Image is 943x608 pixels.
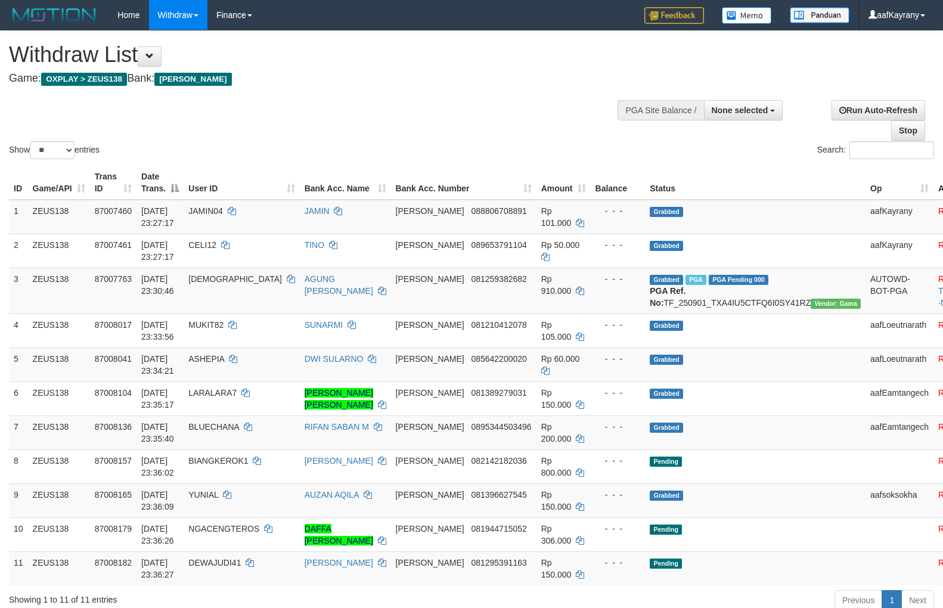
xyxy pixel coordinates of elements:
[595,273,641,285] div: - - -
[595,319,641,331] div: - - -
[866,348,933,381] td: aafLoeutnarath
[188,274,282,284] span: [DEMOGRAPHIC_DATA]
[471,524,526,533] span: Copy 081944715052 to clipboard
[645,268,866,314] td: TF_250901_TXA4IU5CTFQ6I0SY41RZ
[305,456,373,466] a: [PERSON_NAME]
[704,100,783,120] button: None selected
[709,275,768,285] span: PGA Pending
[541,524,572,545] span: Rp 306.000
[712,106,768,115] span: None selected
[541,320,572,342] span: Rp 105.000
[184,166,299,200] th: User ID: activate to sort column ascending
[9,517,28,551] td: 10
[188,558,241,567] span: DEWAJUDI41
[396,490,464,500] span: [PERSON_NAME]
[811,299,861,309] span: Vendor URL: https://trx31.1velocity.biz
[141,524,174,545] span: [DATE] 23:36:26
[95,206,132,216] span: 87007460
[28,381,90,415] td: ZEUS138
[28,551,90,585] td: ZEUS138
[541,240,580,250] span: Rp 50.000
[650,525,682,535] span: Pending
[471,388,526,398] span: Copy 081389279031 to clipboard
[141,240,174,262] span: [DATE] 23:27:17
[300,166,391,200] th: Bank Acc. Name: activate to sort column ascending
[188,320,224,330] span: MUKIT82
[396,388,464,398] span: [PERSON_NAME]
[650,321,683,331] span: Grabbed
[188,456,248,466] span: BIANGKEROK1
[41,73,127,86] span: OXPLAY > ZEUS138
[891,120,925,141] a: Stop
[595,523,641,535] div: - - -
[188,388,237,398] span: LARALARA7
[9,6,100,24] img: MOTION_logo.png
[396,354,464,364] span: [PERSON_NAME]
[9,449,28,483] td: 8
[650,355,683,365] span: Grabbed
[305,206,330,216] a: JAMIN
[305,274,373,296] a: AGUNG [PERSON_NAME]
[396,320,464,330] span: [PERSON_NAME]
[141,320,174,342] span: [DATE] 23:33:56
[595,489,641,501] div: - - -
[650,286,685,308] b: PGA Ref. No:
[9,381,28,415] td: 6
[541,558,572,579] span: Rp 150.000
[9,43,617,67] h1: Withdraw List
[650,423,683,433] span: Grabbed
[141,456,174,477] span: [DATE] 23:36:02
[644,7,704,24] img: Feedback.jpg
[95,558,132,567] span: 87008182
[595,387,641,399] div: - - -
[645,166,866,200] th: Status
[866,234,933,268] td: aafKayrany
[591,166,646,200] th: Balance
[305,524,373,545] a: DAFFA [PERSON_NAME]
[141,274,174,296] span: [DATE] 23:30:46
[95,456,132,466] span: 87008157
[305,388,373,410] a: [PERSON_NAME] [PERSON_NAME]
[595,557,641,569] div: - - -
[9,268,28,314] td: 3
[9,200,28,234] td: 1
[154,73,231,86] span: [PERSON_NAME]
[471,490,526,500] span: Copy 081396627545 to clipboard
[471,422,531,432] span: Copy 0895344503496 to clipboard
[541,206,572,228] span: Rp 101.000
[28,234,90,268] td: ZEUS138
[95,354,132,364] span: 87008041
[391,166,536,200] th: Bank Acc. Number: activate to sort column ascending
[866,166,933,200] th: Op: activate to sort column ascending
[188,240,216,250] span: CELI12
[28,268,90,314] td: ZEUS138
[188,354,224,364] span: ASHEPIA
[305,354,364,364] a: DWI SULARNO
[866,268,933,314] td: AUTOWD-BOT-PGA
[541,456,572,477] span: Rp 800.000
[305,558,373,567] a: [PERSON_NAME]
[536,166,591,200] th: Amount: activate to sort column ascending
[305,240,324,250] a: TINO
[28,314,90,348] td: ZEUS138
[141,206,174,228] span: [DATE] 23:27:17
[817,141,934,159] label: Search:
[650,559,682,569] span: Pending
[9,589,384,606] div: Showing 1 to 11 of 11 entries
[595,455,641,467] div: - - -
[28,348,90,381] td: ZEUS138
[541,274,572,296] span: Rp 910.000
[396,558,464,567] span: [PERSON_NAME]
[9,415,28,449] td: 7
[650,207,683,217] span: Grabbed
[188,206,223,216] span: JAMIN04
[595,421,641,433] div: - - -
[541,388,572,410] span: Rp 150.000
[541,422,572,443] span: Rp 200.000
[141,354,174,376] span: [DATE] 23:34:21
[9,141,100,159] label: Show entries
[28,449,90,483] td: ZEUS138
[141,558,174,579] span: [DATE] 23:36:27
[396,240,464,250] span: [PERSON_NAME]
[137,166,184,200] th: Date Trans.: activate to sort column descending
